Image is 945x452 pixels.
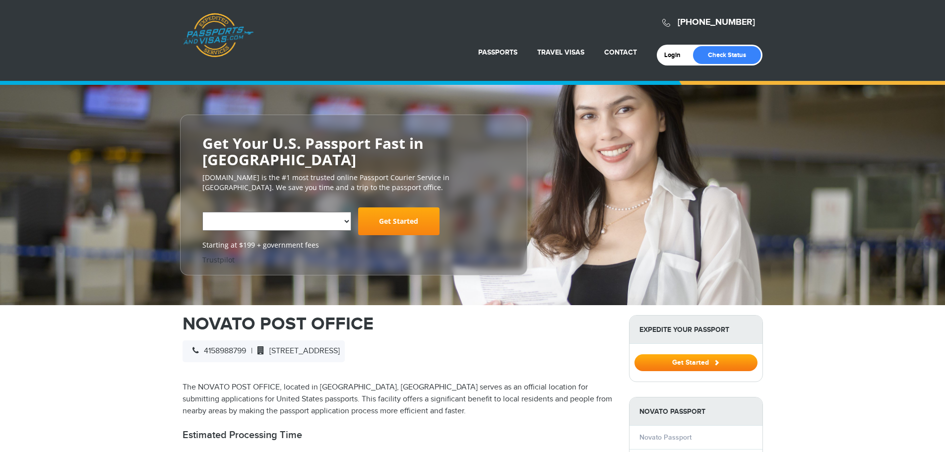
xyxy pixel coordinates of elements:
a: Passports & [DOMAIN_NAME] [183,13,253,58]
h1: NOVATO POST OFFICE [183,315,614,333]
button: Get Started [634,354,757,371]
a: [PHONE_NUMBER] [678,17,755,28]
p: [DOMAIN_NAME] is the #1 most trusted online Passport Courier Service in [GEOGRAPHIC_DATA]. We sav... [202,173,505,193]
strong: Expedite Your Passport [630,316,762,344]
span: Starting at $199 + government fees [202,240,505,250]
div: | [183,340,345,362]
p: The NOVATO POST OFFICE, located in [GEOGRAPHIC_DATA], [GEOGRAPHIC_DATA] serves as an official loc... [183,382,614,417]
h2: Get Your U.S. Passport Fast in [GEOGRAPHIC_DATA] [202,135,505,168]
a: Travel Visas [537,48,584,57]
a: Get Started [358,207,440,235]
a: Passports [478,48,517,57]
strong: Novato Passport [630,397,762,426]
h2: Estimated Processing Time [183,429,614,441]
a: Trustpilot [202,255,235,264]
a: Get Started [634,358,757,366]
a: Check Status [693,46,761,64]
a: Contact [604,48,637,57]
span: [STREET_ADDRESS] [252,346,340,356]
span: 4158988799 [188,346,246,356]
a: Novato Passport [639,433,692,442]
a: Login [664,51,688,59]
